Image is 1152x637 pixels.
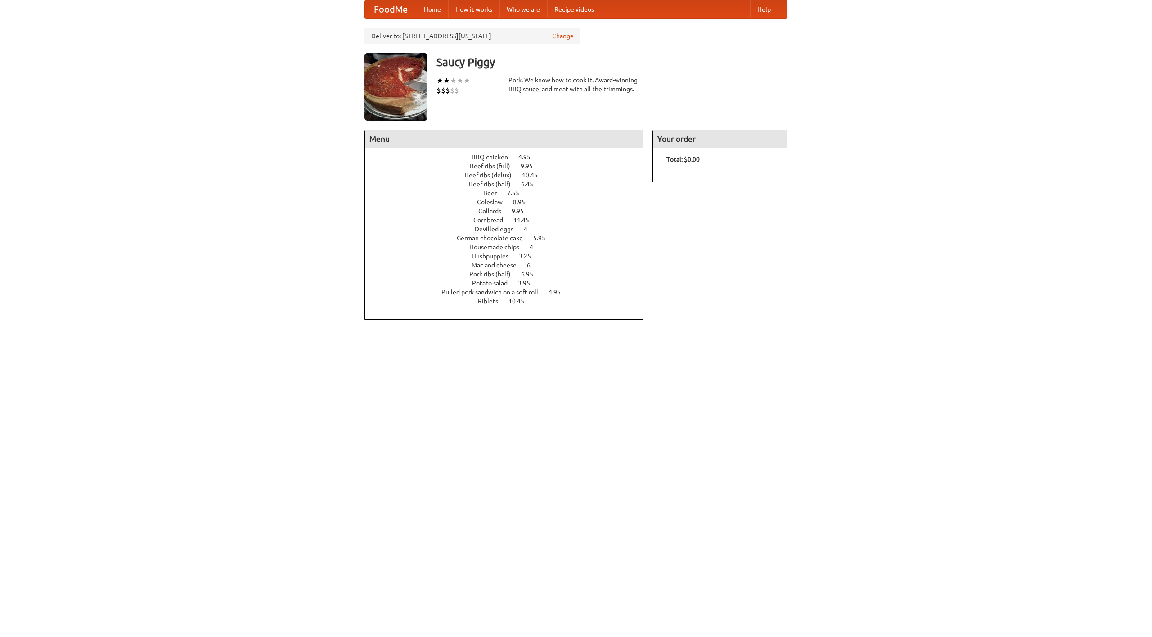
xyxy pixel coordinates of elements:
a: Beef ribs (delux) 10.45 [465,172,554,179]
li: $ [450,86,454,95]
a: Cornbread 11.45 [473,217,546,224]
li: ★ [463,76,470,86]
div: Pork. We know how to cook it. Award-winning BBQ sauce, and meat with all the trimmings. [508,76,643,94]
a: Potato salad 3.95 [472,280,547,287]
span: Coleslaw [477,199,512,206]
a: Devilled eggs 4 [475,226,544,233]
span: Beer [483,190,506,197]
span: Housemade chips [469,244,528,251]
span: Pulled pork sandwich on a soft roll [441,289,547,296]
li: $ [436,86,441,95]
a: Beef ribs (half) 6.45 [469,181,550,188]
span: 4.95 [549,289,570,296]
span: German chocolate cake [457,235,532,242]
a: Housemade chips 4 [469,244,550,251]
span: 6.45 [521,181,542,188]
a: Help [750,0,778,18]
a: Mac and cheese 6 [472,262,547,269]
h4: Menu [365,130,643,148]
span: Beef ribs (half) [469,181,520,188]
span: Collards [478,208,510,215]
h4: Your order [653,130,787,148]
span: 5.95 [533,235,554,242]
span: 6.95 [521,271,542,278]
li: $ [454,86,459,95]
a: Change [552,32,574,41]
li: ★ [443,76,450,86]
span: 4 [530,244,542,251]
span: 3.95 [518,280,539,287]
a: Pulled pork sandwich on a soft roll 4.95 [441,289,577,296]
li: ★ [457,76,463,86]
span: BBQ chicken [472,154,517,161]
span: 11.45 [513,217,538,224]
span: 7.55 [507,190,528,197]
a: Recipe videos [547,0,601,18]
a: How it works [448,0,499,18]
span: Riblets [478,298,507,305]
span: 9.95 [512,208,533,215]
span: Mac and cheese [472,262,526,269]
a: Home [417,0,448,18]
span: Beef ribs (delux) [465,172,521,179]
span: Pork ribs (half) [469,271,520,278]
span: Devilled eggs [475,226,522,233]
span: 4 [524,226,536,233]
span: Cornbread [473,217,512,224]
span: 3.25 [519,253,540,260]
a: German chocolate cake 5.95 [457,235,562,242]
span: 6 [527,262,540,269]
li: ★ [450,76,457,86]
a: Hushpuppies 3.25 [472,253,548,260]
li: $ [441,86,445,95]
li: ★ [436,76,443,86]
h3: Saucy Piggy [436,53,787,71]
a: Who we are [499,0,547,18]
a: FoodMe [365,0,417,18]
span: Beef ribs (full) [470,163,519,170]
a: Beer 7.55 [483,190,536,197]
a: Beef ribs (full) 9.95 [470,163,549,170]
span: 10.45 [522,172,547,179]
span: 8.95 [513,199,534,206]
img: angular.jpg [364,53,427,121]
span: Hushpuppies [472,253,517,260]
span: 10.45 [508,298,533,305]
div: Deliver to: [STREET_ADDRESS][US_STATE] [364,28,580,44]
b: Total: $0.00 [666,156,700,163]
span: 4.95 [518,154,540,161]
a: Coleslaw 8.95 [477,199,542,206]
span: Potato salad [472,280,517,287]
a: Collards 9.95 [478,208,540,215]
li: $ [445,86,450,95]
span: 9.95 [521,163,542,170]
a: BBQ chicken 4.95 [472,154,547,161]
a: Pork ribs (half) 6.95 [469,271,550,278]
a: Riblets 10.45 [478,298,541,305]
